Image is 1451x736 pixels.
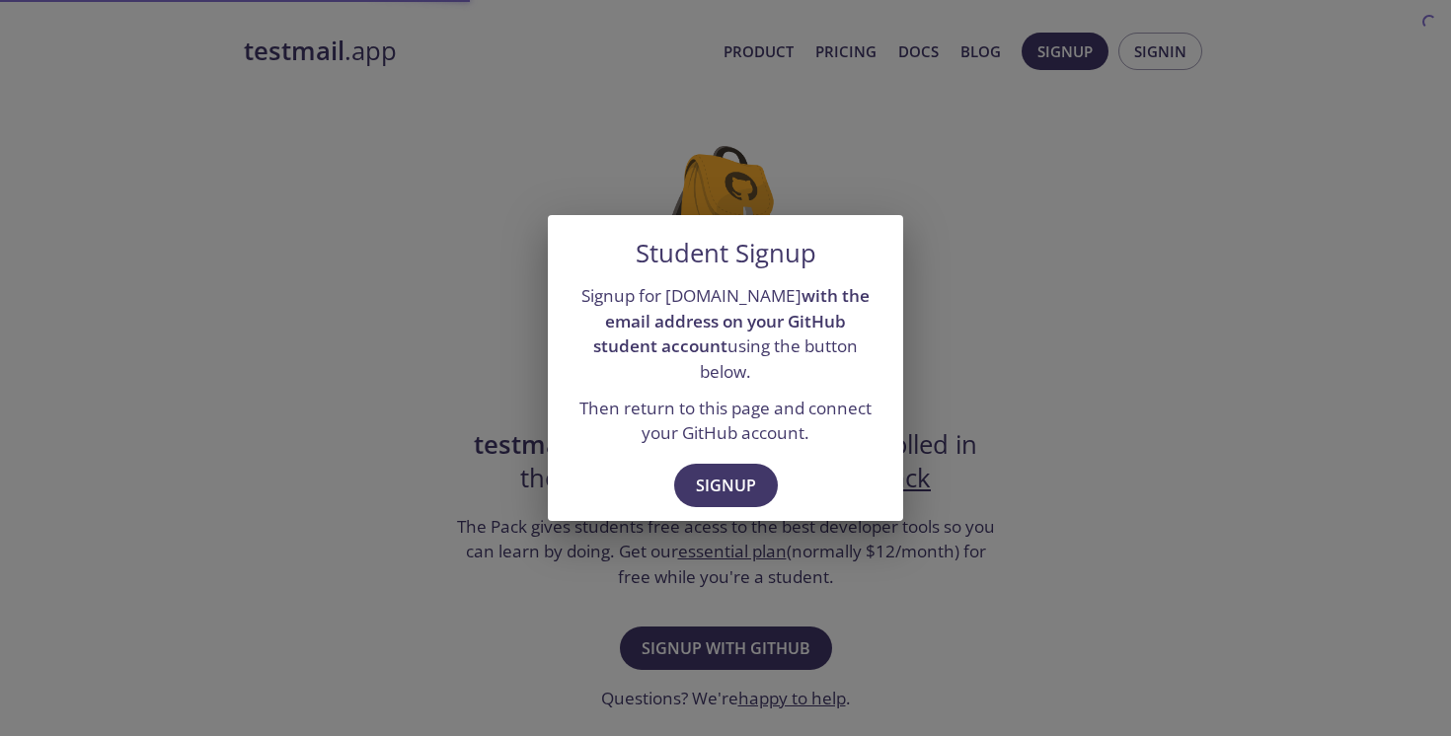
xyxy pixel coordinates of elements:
[572,283,879,385] p: Signup for [DOMAIN_NAME] using the button below.
[696,472,756,499] span: Signup
[593,284,870,357] strong: with the email address on your GitHub student account
[674,464,778,507] button: Signup
[636,239,816,268] h5: Student Signup
[572,396,879,446] p: Then return to this page and connect your GitHub account.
